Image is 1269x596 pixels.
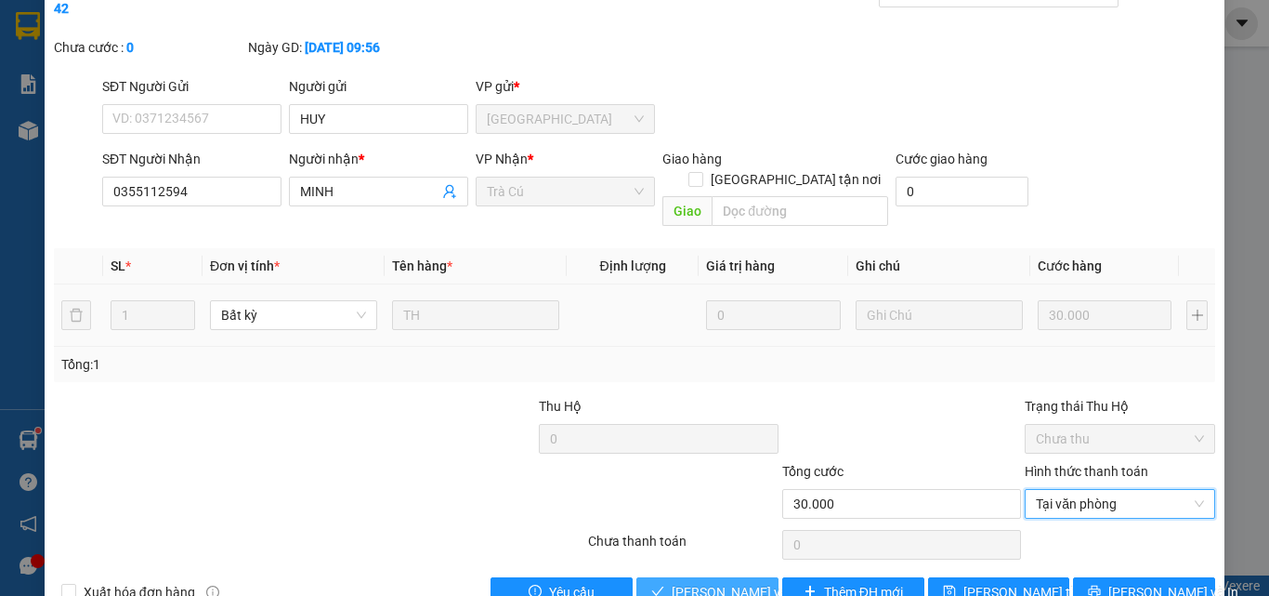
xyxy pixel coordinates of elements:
input: 0 [706,300,840,330]
input: Ghi Chú [856,300,1023,330]
th: Ghi chú [848,248,1030,285]
b: 0 [126,40,134,55]
label: Cước giao hàng [896,152,988,166]
b: [DATE] 09:56 [305,40,380,55]
span: Định lượng [599,258,665,273]
span: Tên hàng [392,258,452,273]
div: [GEOGRAPHIC_DATA] [121,16,309,58]
span: Sài Gòn [487,105,644,133]
span: Giao hàng [662,152,722,166]
button: plus [1186,300,1208,330]
div: 0938455734 [121,80,309,106]
span: user-add [442,184,457,199]
span: [GEOGRAPHIC_DATA] tận nơi [703,169,888,190]
div: Chưa cước : [54,37,244,58]
div: 30.000 [14,117,111,139]
div: Người gửi [289,76,468,97]
span: VP Nhận [476,152,528,166]
span: SL [111,258,125,273]
span: Cước hàng [1038,258,1102,273]
span: Bất kỳ [221,301,366,329]
div: Người nhận [289,149,468,169]
input: 0 [1038,300,1171,330]
div: Chưa thanh toán [586,531,780,563]
span: Trà Cú [487,178,644,205]
input: Cước giao hàng [896,177,1028,206]
label: Hình thức thanh toán [1025,464,1148,479]
div: TÝ [121,58,309,80]
input: VD: Bàn, Ghế [392,300,559,330]
div: SĐT Người Nhận [102,149,281,169]
span: Gửi: [16,18,45,37]
button: delete [61,300,91,330]
div: SĐT Người Gửi [102,76,281,97]
span: Chưa thu [1036,425,1204,453]
div: Trạng thái Thu Hộ [1025,396,1215,417]
input: Dọc đường [712,196,888,226]
span: Giao [662,196,712,226]
span: CR : [14,119,43,139]
div: Tổng: 1 [61,354,491,375]
div: VP gửi [476,76,655,97]
span: Giá trị hàng [706,258,775,273]
span: Tại văn phòng [1036,490,1204,518]
span: Đơn vị tính [210,258,280,273]
span: Nhận: [121,16,165,35]
div: Trà Cú [16,16,108,38]
span: Thu Hộ [539,399,582,414]
div: Ngày GD: [248,37,438,58]
span: Tổng cước [782,464,844,479]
